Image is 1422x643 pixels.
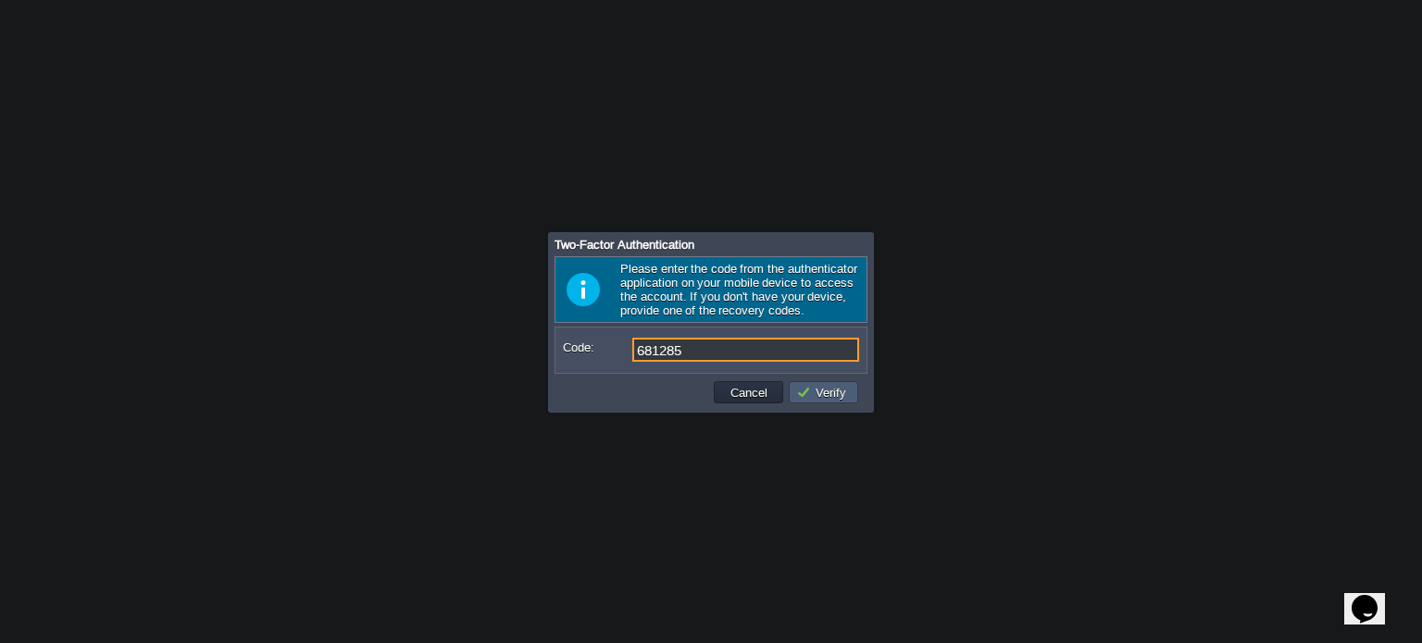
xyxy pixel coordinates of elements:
[725,384,773,401] button: Cancel
[555,256,867,323] div: Please enter the code from the authenticator application on your mobile device to access the acco...
[1344,569,1403,624] iframe: chat widget
[563,338,630,357] label: Code:
[796,384,852,401] button: Verify
[555,238,694,252] span: Two-Factor Authentication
